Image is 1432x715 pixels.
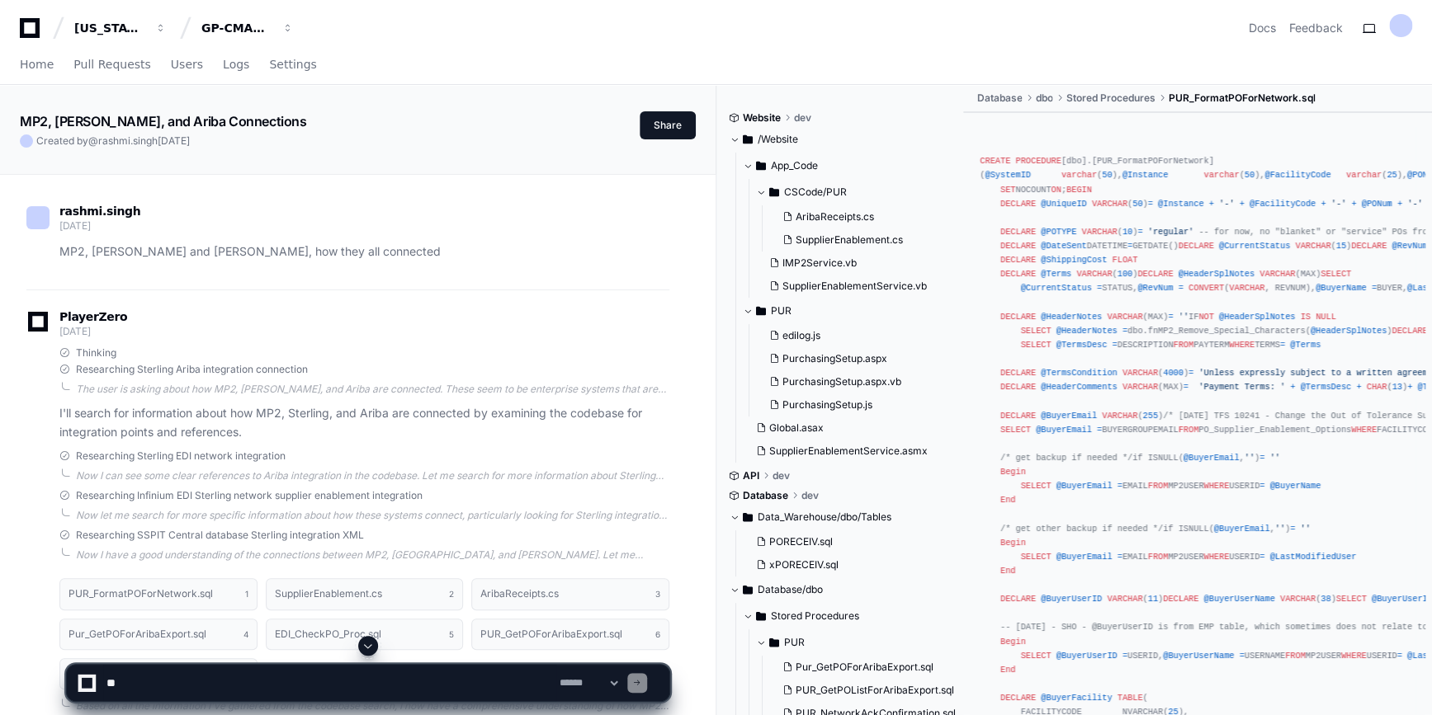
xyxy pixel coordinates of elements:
span: @FacilityCode [1264,170,1330,180]
span: SELECT [1021,340,1052,350]
span: WHERE [1229,340,1255,350]
span: DECLARE [1000,199,1036,209]
button: CSCode/PUR [756,179,952,205]
span: NULL [1316,312,1336,322]
span: PurchasingSetup.js [782,398,872,412]
span: End [1000,566,1015,576]
span: rashmi.singh [98,134,158,147]
button: Feedback [1289,20,1343,36]
button: AribaReceipts.cs3 [471,578,669,609]
span: 2 [449,587,454,600]
div: Now I have a good understanding of the connections between MP2, [GEOGRAPHIC_DATA], and [PERSON_NA... [76,548,669,562]
span: Researching Sterling EDI network integration [76,449,286,463]
button: PurchasingSetup.aspx [763,347,942,370]
span: = [1097,283,1102,293]
span: 38 [1321,594,1330,604]
span: = [1118,552,1122,562]
span: @BuyerUserID [1041,594,1102,604]
span: + [1356,382,1361,392]
span: @LastModifiedUser [1270,552,1357,562]
button: PORECEIV.sql [749,530,942,553]
span: varchar [1061,170,1097,180]
span: FROM [1148,552,1169,562]
span: Database/dbo [758,583,823,596]
span: WHERE [1351,425,1377,435]
span: 50 [1132,199,1142,209]
span: IMP2Service.vb [782,256,857,270]
span: + [1397,199,1402,209]
button: App_Code [743,153,952,179]
span: @DateSent [1041,241,1086,251]
span: @HeaderNotes [1041,312,1102,322]
span: dbo [1035,92,1052,105]
span: Thinking [76,346,116,360]
div: [US_STATE] Pacific [74,20,145,36]
p: MP2, [PERSON_NAME] and [PERSON_NAME], how they all connected [59,242,669,261]
span: @RevNum [1137,283,1173,293]
span: dev [794,111,811,125]
span: @BuyerEmail [1056,552,1113,562]
span: @TermsDesc [1056,340,1108,350]
svg: Directory [743,580,753,600]
span: IS [1301,312,1311,322]
span: @BuyerName [1316,283,1367,293]
span: = [1184,382,1189,392]
span: DECLARE [1000,227,1036,237]
span: 4000 [1163,368,1184,378]
span: DECLARE [1000,368,1036,378]
span: rashmi.singh [59,205,140,218]
span: SupplierEnablement.cs [796,233,903,247]
h1: Pur_GetPOForAribaExport.sql [69,629,206,639]
button: Data_Warehouse/dbo/Tables [730,504,952,530]
span: SET [1000,185,1015,195]
span: 13 [1392,382,1402,392]
span: Global.asax [769,421,824,435]
span: = [1280,340,1285,350]
button: xPORECEIV.sql [749,553,942,576]
span: 25 [1387,170,1397,180]
button: PUR [743,298,952,324]
h1: EDI_CheckPO_Proc.sql [275,629,381,639]
span: 10 [1122,227,1132,237]
span: Database [976,92,1022,105]
h1: PUR_FormatPOForNetwork.sql [69,589,213,599]
span: @SystemID [985,170,1031,180]
button: SupplierEnablement.cs2 [266,578,464,609]
span: = [1290,524,1295,534]
button: Global.asax [749,416,942,440]
span: @HeaderSplNotes [1219,312,1295,322]
svg: Directory [756,606,766,626]
span: edilog.js [782,329,820,342]
span: App_Code [771,159,818,172]
span: DECLARE [1351,241,1387,251]
button: Share [640,111,696,139]
button: Pur_GetPOForAribaExport.sql4 [59,619,258,650]
button: PUR [756,629,966,656]
svg: Directory [769,182,779,202]
span: 100 [1118,269,1132,279]
button: [US_STATE] Pacific [68,13,173,43]
span: /* get backup if needed */ [1000,453,1132,463]
span: VARCHAR [1082,227,1118,237]
button: EDI_CheckPO_Proc.sql5 [266,619,464,650]
span: WHERE [1203,481,1229,491]
span: /Website [758,133,798,146]
span: FROM [1173,340,1193,350]
span: 4 [243,628,248,641]
span: @Terms [1290,340,1321,350]
span: '' [1270,453,1280,463]
span: PurchasingSetup.aspx [782,352,887,365]
span: 3 [655,587,660,600]
span: Users [171,59,203,69]
span: VARCHAR [1229,283,1264,293]
span: 255 [1143,411,1158,421]
button: IMP2Service.vb [763,252,942,275]
span: '-' [1219,199,1234,209]
span: BEGIN [1066,185,1092,195]
span: '' [1301,524,1311,534]
div: The user is asking about how MP2, [PERSON_NAME], and Ariba are connected. These seem to be enterp... [76,383,669,396]
span: CONVERT [1189,283,1224,293]
span: dev [801,489,819,502]
span: 5 [449,628,454,641]
span: '-' [1407,199,1422,209]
